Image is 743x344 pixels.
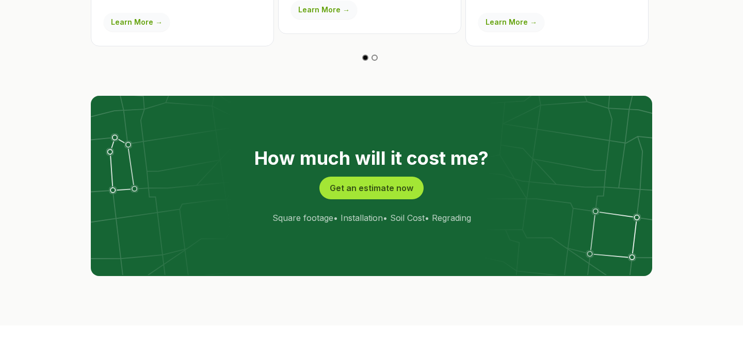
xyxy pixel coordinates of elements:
[104,13,170,31] a: Learn More →
[372,55,378,61] button: Go to slide 2
[91,96,652,275] img: lot lines graphic
[478,13,544,31] a: Learn More →
[291,1,357,19] a: Learn More →
[362,55,368,61] button: Go to slide 1
[319,177,424,199] button: Get an estimate now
